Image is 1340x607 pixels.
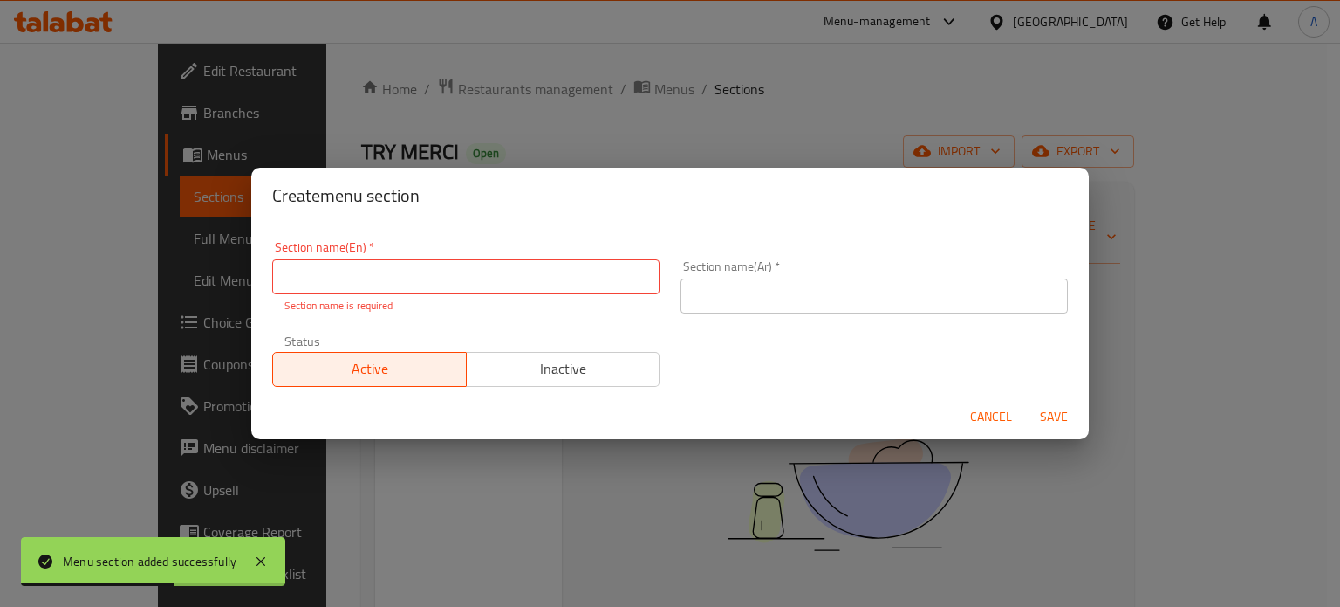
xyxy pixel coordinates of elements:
[272,259,660,294] input: Please enter section name(en)
[272,182,1068,210] h2: Create menu section
[963,401,1019,433] button: Cancel
[63,552,236,571] div: Menu section added successfully
[970,406,1012,428] span: Cancel
[280,356,460,382] span: Active
[474,356,653,382] span: Inactive
[466,352,660,387] button: Inactive
[680,279,1068,314] input: Please enter section name(ar)
[272,352,467,387] button: Active
[1033,406,1075,428] span: Save
[284,298,647,314] p: Section name is required
[1026,401,1082,433] button: Save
